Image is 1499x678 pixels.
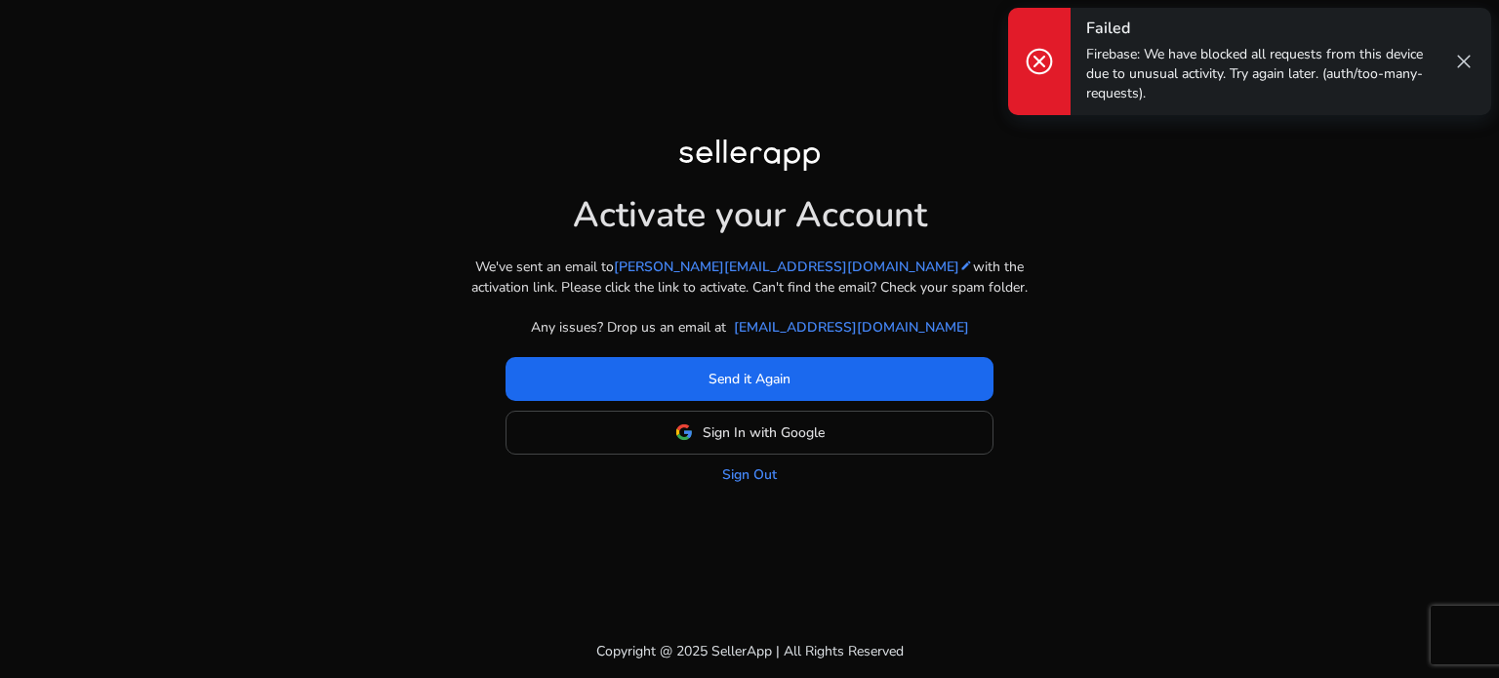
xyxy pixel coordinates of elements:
a: [EMAIL_ADDRESS][DOMAIN_NAME] [734,317,969,338]
p: Firebase: We have blocked all requests from this device due to unusual activity. Try again later.... [1086,45,1448,103]
h1: Activate your Account [573,179,927,236]
h4: Failed [1086,20,1448,38]
span: close [1452,50,1476,73]
a: Sign Out [722,464,777,485]
a: [PERSON_NAME][EMAIL_ADDRESS][DOMAIN_NAME] [614,257,973,277]
span: Sign In with Google [703,422,825,443]
mat-icon: edit [959,259,973,272]
p: Any issues? Drop us an email at [531,317,726,338]
button: Send it Again [506,357,993,401]
img: google-logo.svg [675,423,693,441]
button: Sign In with Google [506,411,993,455]
span: cancel [1024,46,1055,77]
span: Send it Again [709,369,790,389]
p: We've sent an email to with the activation link. Please click the link to activate. Can't find th... [457,257,1042,298]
